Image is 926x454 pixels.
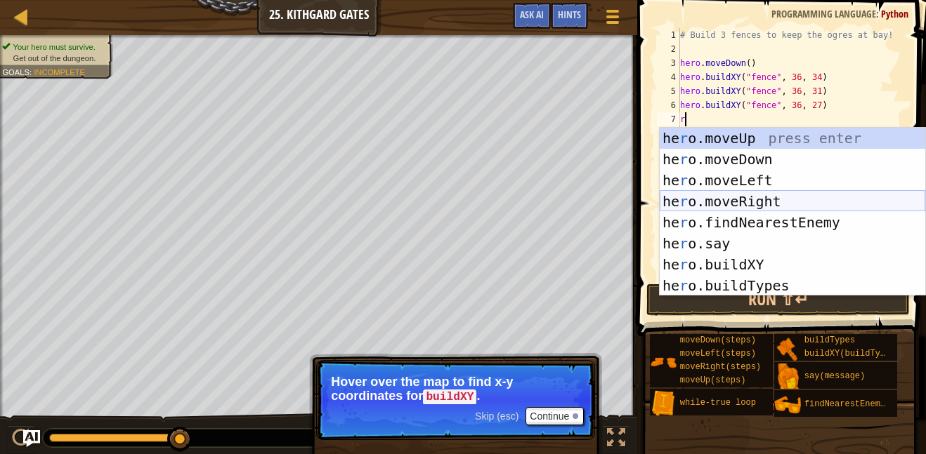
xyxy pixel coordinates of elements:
button: Continue [526,407,584,425]
span: say(message) [804,371,865,381]
li: Get out of the dungeon. [2,53,105,64]
button: Show game menu [595,3,630,36]
div: 6 [657,98,680,112]
span: Python [881,7,908,20]
img: portrait.png [774,392,801,418]
span: Goals [2,67,30,76]
div: 2 [657,42,680,56]
span: Hints [558,8,581,21]
span: findNearestEnemy() [804,399,896,409]
span: moveUp(steps) [680,375,746,385]
span: Get out of the dungeon. [13,53,96,62]
span: : [876,7,881,20]
img: portrait.png [774,363,801,390]
span: moveDown(steps) [680,335,756,345]
span: buildTypes [804,335,855,345]
div: 1 [657,28,680,42]
div: 4 [657,70,680,84]
div: 7 [657,112,680,126]
span: : [30,67,34,76]
p: Hover over the map to find x-y coordinates for . [331,375,580,404]
img: portrait.png [650,349,677,375]
span: Incomplete [34,67,85,76]
span: Your hero must survive. [13,42,96,51]
button: Toggle fullscreen [602,425,630,454]
button: Ctrl + P: Pause [7,425,35,454]
button: Ask AI [513,3,551,29]
span: moveRight(steps) [680,362,761,372]
span: moveLeft(steps) [680,349,756,359]
span: while-true loop [680,398,756,408]
code: buildXY [423,389,476,405]
button: Run ⇧↵ [646,283,910,316]
span: Programming language [771,7,876,20]
img: portrait.png [774,335,801,362]
span: Ask AI [520,8,544,21]
div: 3 [657,56,680,70]
span: buildXY(buildType, x, y) [804,349,926,359]
img: portrait.png [650,390,677,417]
li: Your hero must survive. [2,41,105,53]
span: Skip (esc) [475,410,519,422]
div: 8 [657,126,680,140]
button: Ask AI [23,430,40,447]
div: 5 [657,84,680,98]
